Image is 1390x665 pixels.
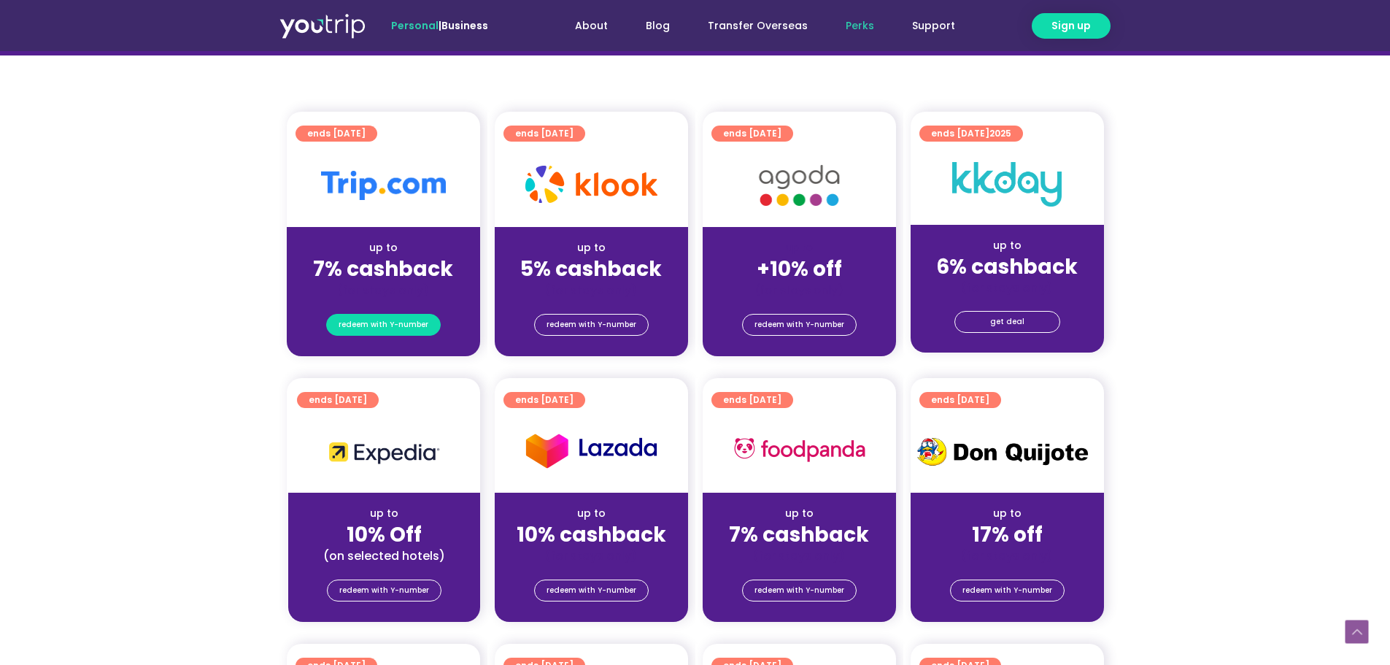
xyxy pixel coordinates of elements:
[503,392,585,408] a: ends [DATE]
[990,312,1024,332] span: get deal
[919,126,1023,142] a: ends [DATE]2025
[515,126,574,142] span: ends [DATE]
[950,580,1065,601] a: redeem with Y-number
[723,126,781,142] span: ends [DATE]
[723,392,781,408] span: ends [DATE]
[931,392,989,408] span: ends [DATE]
[506,240,676,255] div: up to
[327,580,441,601] a: redeem with Y-number
[506,282,676,298] div: (for stays only)
[547,315,636,335] span: redeem with Y-number
[954,311,1060,333] a: get deal
[441,18,488,33] a: Business
[989,127,1011,139] span: 2025
[729,520,869,549] strong: 7% cashback
[754,315,844,335] span: redeem with Y-number
[922,506,1092,521] div: up to
[754,580,844,601] span: redeem with Y-number
[520,255,662,283] strong: 5% cashback
[972,520,1043,549] strong: 17% off
[506,548,676,564] div: (for stays only)
[503,126,585,142] a: ends [DATE]
[757,255,842,283] strong: +10% off
[922,280,1092,296] div: (for stays only)
[506,506,676,521] div: up to
[922,548,1092,564] div: (for stays only)
[300,506,468,521] div: up to
[919,392,1001,408] a: ends [DATE]
[714,548,884,564] div: (for stays only)
[347,520,422,549] strong: 10% Off
[534,314,649,336] a: redeem with Y-number
[297,392,379,408] a: ends [DATE]
[936,253,1078,281] strong: 6% cashback
[714,506,884,521] div: up to
[528,12,974,39] nav: Menu
[547,580,636,601] span: redeem with Y-number
[307,126,366,142] span: ends [DATE]
[298,282,468,298] div: (for stays only)
[326,314,441,336] a: redeem with Y-number
[893,12,974,39] a: Support
[714,282,884,298] div: (for stays only)
[627,12,689,39] a: Blog
[339,580,429,601] span: redeem with Y-number
[391,18,488,33] span: |
[556,12,627,39] a: About
[962,580,1052,601] span: redeem with Y-number
[742,580,857,601] a: redeem with Y-number
[786,240,813,255] span: up to
[339,315,428,335] span: redeem with Y-number
[300,548,468,564] div: (on selected hotels)
[515,392,574,408] span: ends [DATE]
[298,240,468,255] div: up to
[1051,18,1091,34] span: Sign up
[391,18,439,33] span: Personal
[711,392,793,408] a: ends [DATE]
[313,255,453,283] strong: 7% cashback
[827,12,893,39] a: Perks
[296,126,377,142] a: ends [DATE]
[517,520,666,549] strong: 10% cashback
[922,238,1092,253] div: up to
[931,126,1011,142] span: ends [DATE]
[309,392,367,408] span: ends [DATE]
[711,126,793,142] a: ends [DATE]
[689,12,827,39] a: Transfer Overseas
[1032,13,1111,39] a: Sign up
[742,314,857,336] a: redeem with Y-number
[534,580,649,601] a: redeem with Y-number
